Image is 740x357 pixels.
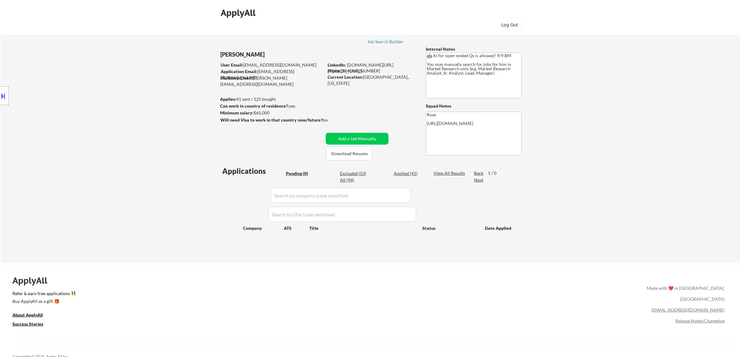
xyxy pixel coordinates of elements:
div: [GEOGRAPHIC_DATA],, [US_STATE] [328,74,416,86]
div: 41 sent / 125 bought [220,96,324,102]
div: yes [220,103,322,109]
strong: Applies: [220,96,236,102]
div: $65,000 [220,110,324,116]
a: Buy ApplyAll as a gift 🎁 [12,298,75,306]
a: Release Notes/Changelog [675,318,724,323]
strong: Application Email: [221,69,257,74]
button: Log Out [497,19,522,31]
div: Excluded (53) [340,170,371,177]
div: Internal Notes [426,46,522,52]
div: Squad Notes [426,103,522,109]
strong: LinkedIn: [328,62,346,67]
div: [EMAIL_ADDRESS][DOMAIN_NAME] [221,68,324,81]
div: ATS [284,225,309,231]
a: Refer & earn free applications 👯‍♀️ [12,291,517,298]
div: Applications [222,167,284,175]
input: Search by company (case sensitive) [271,188,411,203]
div: Pending (0) [286,170,317,177]
strong: Can work in country of residence?: [220,103,289,109]
a: About ApplyAll [12,312,52,319]
div: All (94) [340,177,371,183]
div: no [323,117,341,123]
a: Success Stories [12,321,52,328]
a: [EMAIL_ADDRESS][DOMAIN_NAME] [651,307,724,313]
div: 1 / 0 [488,170,502,176]
div: [PHONE_NUMBER] [328,68,416,74]
a: Job Search Builder [367,39,404,45]
div: Company [243,225,284,231]
div: View All Results [434,170,467,176]
u: Success Stories [12,321,43,327]
input: Search by title (case sensitive) [269,207,416,222]
strong: Current Location: [328,74,363,80]
div: [EMAIL_ADDRESS][DOMAIN_NAME] [221,62,324,68]
strong: Will need Visa to work in that country now/future?: [220,117,324,123]
div: Date Applied [485,225,512,231]
div: Applied (41) [394,170,425,177]
div: Title [309,225,416,231]
div: [PERSON_NAME][EMAIL_ADDRESS][DOMAIN_NAME] [220,75,324,87]
a: [DOMAIN_NAME][URL][PERSON_NAME] [328,62,393,74]
div: ApplyAll [221,7,257,18]
strong: Phone: [328,68,342,73]
div: Next [474,177,484,183]
div: Buy ApplyAll as a gift 🎁 [12,299,75,304]
div: Job Search Builder [367,39,404,44]
strong: Minimum salary: [220,110,254,115]
div: ApplyAll [12,275,54,286]
div: [PERSON_NAME] [220,51,348,58]
div: Made with ❤️ in [GEOGRAPHIC_DATA], [GEOGRAPHIC_DATA] [644,283,724,304]
strong: Mailslurp Email: [220,75,253,81]
u: About ApplyAll [12,312,43,318]
button: Add a Job Manually [326,133,388,145]
button: Download Resume [326,146,372,160]
div: Status [422,222,476,234]
div: Back [474,170,484,176]
strong: User Email: [221,62,243,67]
